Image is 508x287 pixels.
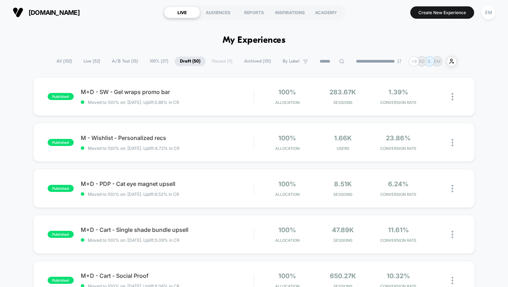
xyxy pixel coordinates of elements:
[317,146,369,151] span: Users
[330,272,356,280] span: 650.27k
[272,7,308,18] div: INSPIRATIONS
[387,272,410,280] span: 10.32%
[278,134,296,142] span: 100%
[434,59,441,64] p: EM
[13,7,23,18] img: Visually logo
[48,231,74,238] span: published
[11,7,82,18] button: [DOMAIN_NAME]
[278,180,296,188] span: 100%
[386,134,411,142] span: 23.86%
[236,7,272,18] div: REPORTS
[428,59,431,64] p: S.
[81,180,254,187] span: M+D - PDP - Cat eye magnet upsell
[332,226,354,234] span: 47.89k
[419,59,425,64] p: RD
[317,238,369,243] span: Sessions
[452,231,453,238] img: close
[317,192,369,197] span: Sessions
[223,35,286,46] h1: My Experiences
[107,57,143,66] span: A/B Test ( 15 )
[78,57,105,66] span: Live ( 52 )
[452,139,453,146] img: close
[48,185,74,192] span: published
[48,93,74,100] span: published
[175,57,206,66] span: Draft ( 50 )
[200,7,236,18] div: AUDIENCES
[278,226,296,234] span: 100%
[373,192,424,197] span: CONVERSION RATE
[164,7,200,18] div: LIVE
[409,56,419,66] div: + 9
[81,88,254,95] span: M+D - SW - Gel wraps promo bar
[308,7,344,18] div: ACADEMY
[48,277,74,284] span: published
[275,192,300,197] span: Allocation
[373,100,424,105] span: CONVERSION RATE
[81,134,254,141] span: M - Wishlist - Personalized recs
[479,5,497,20] button: EM
[452,277,453,284] img: close
[88,238,180,243] span: Moved to 100% on: [DATE] . Uplift: 5.09% in CR
[452,93,453,100] img: close
[81,226,254,233] span: M+D - Cart - Single shade bundle upsell
[51,57,77,66] span: All ( 102 )
[275,238,300,243] span: Allocation
[275,146,300,151] span: Allocation
[397,59,401,63] img: end
[144,57,174,66] span: 100% ( 37 )
[334,180,352,188] span: 8.51k
[81,272,254,279] span: M+D - Cart - Social Proof
[275,100,300,105] span: Allocation
[373,238,424,243] span: CONVERSION RATE
[48,139,74,146] span: published
[278,88,296,96] span: 100%
[239,57,276,66] span: Archived ( 101 )
[388,88,408,96] span: 1.39%
[317,100,369,105] span: Sessions
[388,226,409,234] span: 11.61%
[88,192,179,197] span: Moved to 100% on: [DATE] . Uplift: 6.52% in CR
[283,59,300,64] span: By Label
[482,6,495,19] div: EM
[88,100,179,105] span: Moved to 100% on: [DATE] . Uplift: 5.86% in CR
[29,9,80,16] span: [DOMAIN_NAME]
[278,272,296,280] span: 100%
[334,134,352,142] span: 1.66k
[410,6,474,19] button: Create New Experience
[373,146,424,151] span: CONVERSION RATE
[88,146,180,151] span: Moved to 100% on: [DATE] . Uplift: 4.72% in CR
[329,88,356,96] span: 283.67k
[388,180,409,188] span: 6.24%
[452,185,453,192] img: close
